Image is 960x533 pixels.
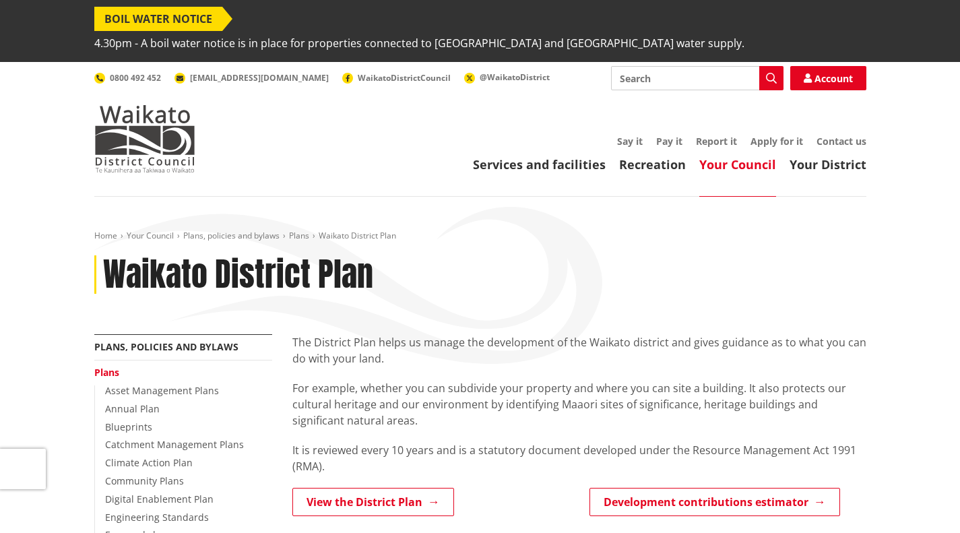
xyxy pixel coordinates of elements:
a: Contact us [817,135,866,148]
span: @WaikatoDistrict [480,71,550,83]
a: Recreation [619,156,686,173]
a: Catchment Management Plans [105,438,244,451]
a: Your Council [127,230,174,241]
p: The District Plan helps us manage the development of the Waikato district and gives guidance as t... [292,334,866,367]
h1: Waikato District Plan [103,255,373,294]
a: Report it [696,135,737,148]
p: It is reviewed every 10 years and is a statutory document developed under the Resource Management... [292,442,866,474]
a: Say it [617,135,643,148]
a: Plans [289,230,309,241]
p: For example, whether you can subdivide your property and where you can site a building. It also p... [292,380,866,429]
a: 0800 492 452 [94,72,161,84]
a: WaikatoDistrictCouncil [342,72,451,84]
a: [EMAIL_ADDRESS][DOMAIN_NAME] [174,72,329,84]
span: 0800 492 452 [110,72,161,84]
a: Annual Plan [105,402,160,415]
a: Plans, policies and bylaws [183,230,280,241]
a: Plans [94,366,119,379]
a: @WaikatoDistrict [464,71,550,83]
a: Blueprints [105,420,152,433]
span: BOIL WATER NOTICE [94,7,222,31]
a: Your Council [699,156,776,173]
a: Apply for it [750,135,803,148]
span: WaikatoDistrictCouncil [358,72,451,84]
a: Development contributions estimator [589,488,840,516]
a: Engineering Standards [105,511,209,524]
span: Waikato District Plan [319,230,396,241]
a: Plans, policies and bylaws [94,340,238,353]
input: Search input [611,66,783,90]
a: Climate Action Plan [105,456,193,469]
a: Your District [790,156,866,173]
img: Waikato District Council - Te Kaunihera aa Takiwaa o Waikato [94,105,195,173]
a: Account [790,66,866,90]
span: [EMAIL_ADDRESS][DOMAIN_NAME] [190,72,329,84]
a: Digital Enablement Plan [105,493,214,505]
nav: breadcrumb [94,230,866,242]
a: View the District Plan [292,488,454,516]
a: Pay it [656,135,682,148]
a: Home [94,230,117,241]
a: Asset Management Plans [105,384,219,397]
a: Community Plans [105,474,184,487]
span: 4.30pm - A boil water notice is in place for properties connected to [GEOGRAPHIC_DATA] and [GEOGR... [94,31,744,55]
a: Services and facilities [473,156,606,173]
